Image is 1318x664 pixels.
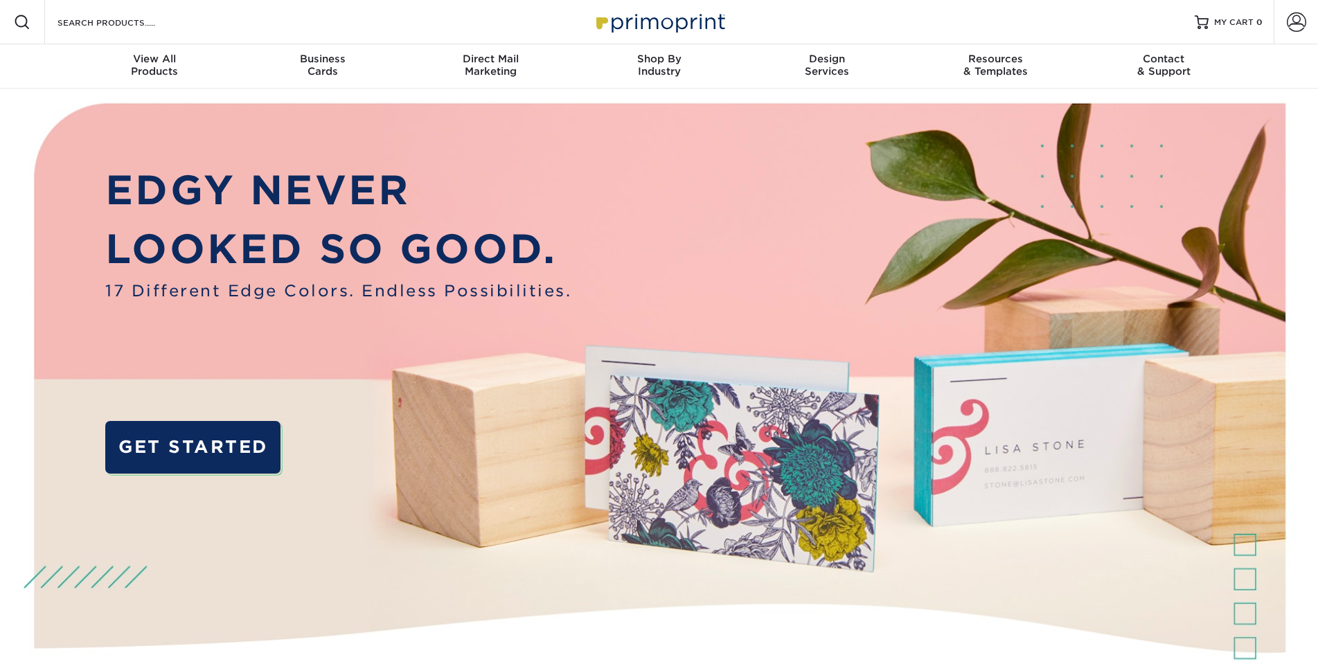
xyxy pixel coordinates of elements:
[743,53,911,78] div: Services
[238,53,407,65] span: Business
[238,44,407,89] a: BusinessCards
[1080,53,1248,78] div: & Support
[71,53,239,65] span: View All
[1080,44,1248,89] a: Contact& Support
[911,53,1080,65] span: Resources
[105,421,280,473] a: GET STARTED
[575,44,743,89] a: Shop ByIndustry
[238,53,407,78] div: Cards
[1256,17,1263,27] span: 0
[407,44,575,89] a: Direct MailMarketing
[1080,53,1248,65] span: Contact
[71,53,239,78] div: Products
[407,53,575,65] span: Direct Mail
[71,44,239,89] a: View AllProducts
[105,219,571,279] p: LOOKED SO GOOD.
[1214,17,1254,28] span: MY CART
[575,53,743,65] span: Shop By
[407,53,575,78] div: Marketing
[575,53,743,78] div: Industry
[56,14,191,30] input: SEARCH PRODUCTS.....
[911,44,1080,89] a: Resources& Templates
[743,44,911,89] a: DesignServices
[105,161,571,220] p: EDGY NEVER
[911,53,1080,78] div: & Templates
[105,279,571,303] span: 17 Different Edge Colors. Endless Possibilities.
[590,7,729,37] img: Primoprint
[743,53,911,65] span: Design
